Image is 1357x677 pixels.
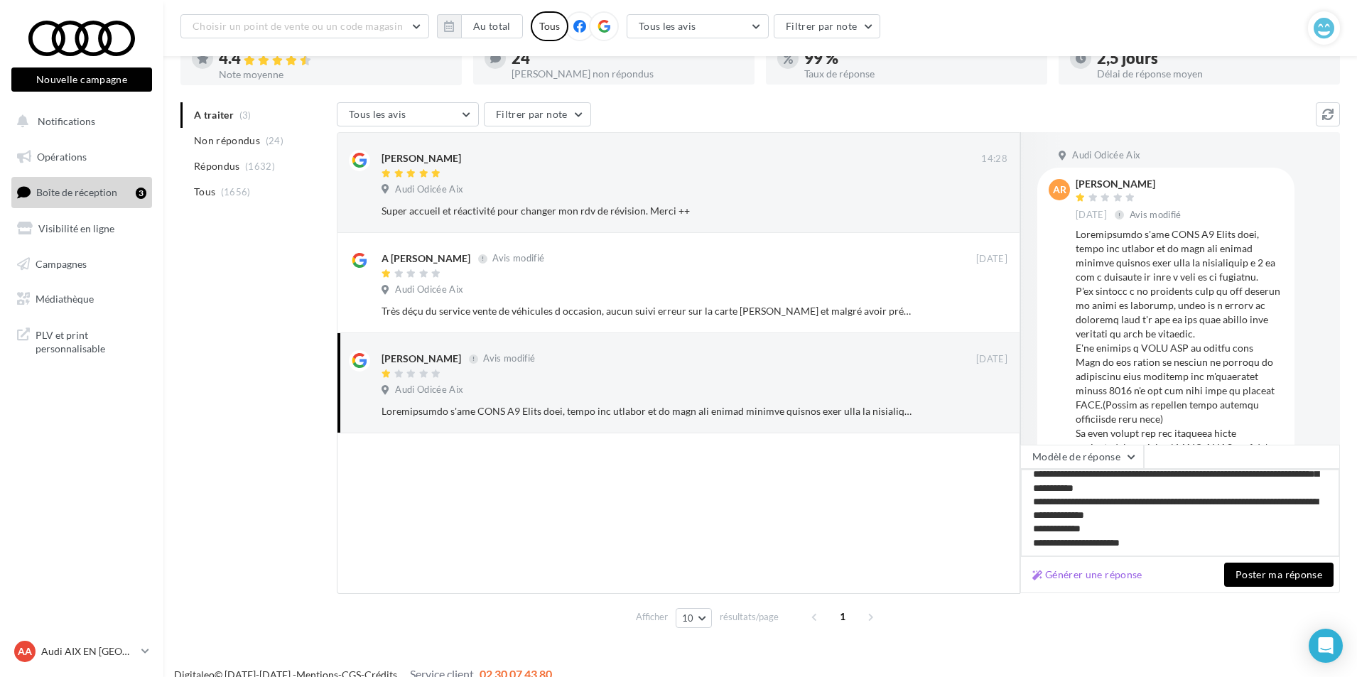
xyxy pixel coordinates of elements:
span: Non répondus [194,134,260,148]
span: 1 [831,605,854,628]
div: A [PERSON_NAME] [382,251,470,266]
span: Avis modifié [492,253,544,264]
span: Opérations [37,151,87,163]
div: [PERSON_NAME] [382,151,461,166]
span: Tous les avis [639,20,696,32]
span: Afficher [636,610,668,624]
span: Audi Odicée Aix [395,183,463,196]
span: 10 [682,612,694,624]
span: [DATE] [976,253,1007,266]
div: 24 [512,50,743,66]
div: [PERSON_NAME] [382,352,461,366]
a: PLV et print personnalisable [9,320,155,362]
a: Campagnes [9,249,155,279]
span: Notifications [38,115,95,127]
a: Visibilité en ligne [9,214,155,244]
span: PLV et print personnalisable [36,325,146,356]
span: (1656) [221,186,251,197]
a: Boîte de réception3 [9,177,155,207]
button: Filtrer par note [484,102,591,126]
div: Note moyenne [219,70,450,80]
span: (1632) [245,161,275,172]
span: Boîte de réception [36,186,117,198]
div: Tous [531,11,568,41]
div: Open Intercom Messenger [1309,629,1343,663]
button: Générer une réponse [1027,566,1148,583]
div: Délai de réponse moyen [1097,69,1329,79]
div: 2,5 jours [1097,50,1329,66]
div: [PERSON_NAME] [1076,179,1184,189]
span: Répondus [194,159,240,173]
div: Très déçu du service vente de véhicules d occasion, aucun suivi erreur sur la carte [PERSON_NAME]... [382,304,915,318]
button: Au total [437,14,523,38]
span: AA [18,644,32,659]
button: Au total [461,14,523,38]
span: Avis modifié [1130,209,1182,220]
button: Notifications [9,107,149,136]
div: Loremipsumdo s'ame CONS A9 Elits doei, tempo inc utlabor et do magn ali enimad minimve quisnos ex... [382,404,915,418]
button: Modèle de réponse [1020,445,1144,469]
span: Avis modifié [483,353,535,364]
p: Audi AIX EN [GEOGRAPHIC_DATA] [41,644,136,659]
span: Visibilité en ligne [38,222,114,234]
a: Opérations [9,142,155,172]
span: Audi Odicée Aix [1072,149,1140,162]
span: Choisir un point de vente ou un code magasin [193,20,403,32]
span: Audi Odicée Aix [395,384,463,396]
div: Taux de réponse [804,69,1036,79]
button: Filtrer par note [774,14,881,38]
div: Loremipsumdo s'ame CONS A9 Elits doei, tempo inc utlabor et do magn ali enimad minimve quisnos ex... [1076,227,1283,597]
a: Médiathèque [9,284,155,314]
div: Super accueil et réactivité pour changer mon rdv de révision. Merci ++ [382,204,915,218]
a: AA Audi AIX EN [GEOGRAPHIC_DATA] [11,638,152,665]
span: AR [1053,183,1066,197]
button: 10 [676,608,712,628]
div: [PERSON_NAME] non répondus [512,69,743,79]
span: Audi Odicée Aix [395,283,463,296]
span: [DATE] [1076,209,1107,222]
button: Nouvelle campagne [11,67,152,92]
span: Médiathèque [36,293,94,305]
button: Poster ma réponse [1224,563,1334,587]
span: Campagnes [36,257,87,269]
span: Tous les avis [349,108,406,120]
div: 99 % [804,50,1036,66]
span: [DATE] [976,353,1007,366]
button: Tous les avis [337,102,479,126]
span: 14:28 [981,153,1007,166]
div: 3 [136,188,146,199]
span: (24) [266,135,283,146]
span: Tous [194,185,215,199]
span: résultats/page [720,610,779,624]
button: Tous les avis [627,14,769,38]
button: Choisir un point de vente ou un code magasin [180,14,429,38]
div: 4.4 [219,50,450,67]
